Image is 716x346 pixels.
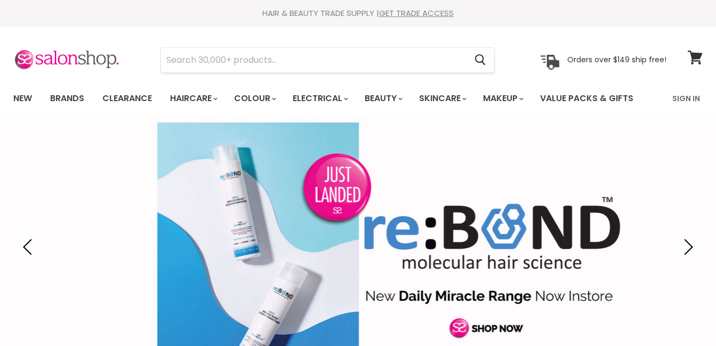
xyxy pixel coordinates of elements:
a: Clearance [94,87,160,110]
input: Search [161,48,466,72]
a: Colour [226,87,283,110]
a: Haircare [162,87,224,110]
form: Product [160,47,495,73]
a: Skincare [411,87,473,110]
a: Makeup [475,87,530,110]
a: Brands [42,87,92,110]
button: Next [676,236,697,258]
a: New [5,87,40,110]
button: Previous [19,236,40,258]
a: Sign In [666,87,706,110]
a: Value Packs & Gifts [532,87,641,110]
a: Electrical [285,87,355,110]
a: Beauty [357,87,409,110]
p: Orders over $149 ship free! [567,55,666,64]
ul: Main menu [5,83,654,114]
a: GET TRADE ACCESS [379,7,454,19]
button: Search [466,48,494,72]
